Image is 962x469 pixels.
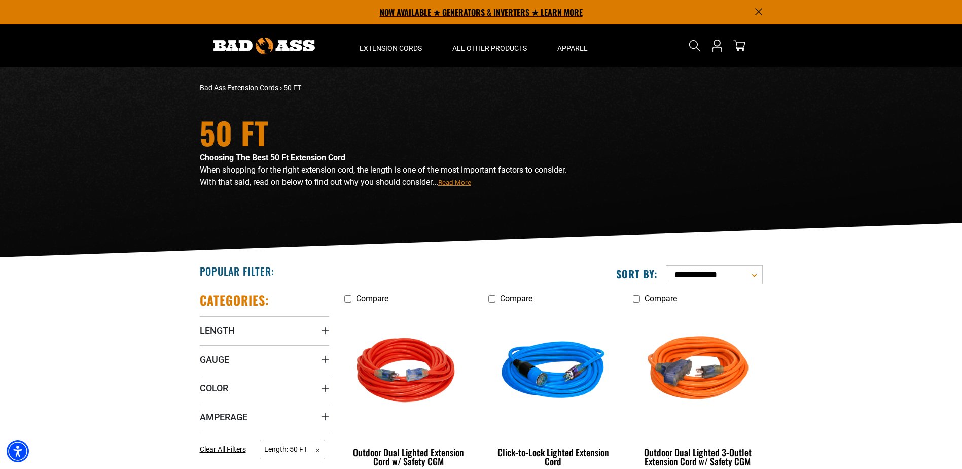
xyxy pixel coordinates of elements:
[344,448,474,466] div: Outdoor Dual Lighted Extension Cord w/ Safety CGM
[557,44,588,53] span: Apparel
[200,345,329,374] summary: Gauge
[200,164,570,188] p: When shopping for the right extension cord, the length is one of the most important factors to co...
[500,294,532,304] span: Compare
[200,445,246,453] span: Clear All Filters
[360,44,422,53] span: Extension Cords
[438,179,471,186] span: Read More
[200,325,235,337] span: Length
[200,354,229,365] span: Gauge
[200,83,570,93] nav: breadcrumbs
[633,448,762,466] div: Outdoor Dual Lighted 3-Outlet Extension Cord w/ Safety CGM
[488,448,618,466] div: Click-to-Lock Lighted Extension Cord
[280,84,282,92] span: ›
[200,84,278,92] a: Bad Ass Extension Cords
[200,374,329,402] summary: Color
[200,316,329,345] summary: Length
[200,264,274,278] h2: Popular Filter:
[452,44,527,53] span: All Other Products
[687,38,703,54] summary: Search
[709,24,725,67] a: Open this option
[200,411,247,423] span: Amperage
[213,38,315,54] img: Bad Ass Extension Cords
[260,444,325,454] a: Length: 50 FT
[356,294,388,304] span: Compare
[616,267,658,280] label: Sort by:
[200,444,250,455] a: Clear All Filters
[7,440,29,462] div: Accessibility Menu
[200,382,228,394] span: Color
[345,314,473,430] img: Red
[489,314,617,430] img: blue
[542,24,603,67] summary: Apparel
[731,40,747,52] a: cart
[283,84,301,92] span: 50 FT
[344,24,437,67] summary: Extension Cords
[260,440,325,459] span: Length: 50 FT
[634,314,762,430] img: orange
[200,153,345,162] strong: Choosing The Best 50 Ft Extension Cord
[200,117,570,148] h1: 50 FT
[437,24,542,67] summary: All Other Products
[200,403,329,431] summary: Amperage
[645,294,677,304] span: Compare
[200,292,270,308] h2: Categories:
